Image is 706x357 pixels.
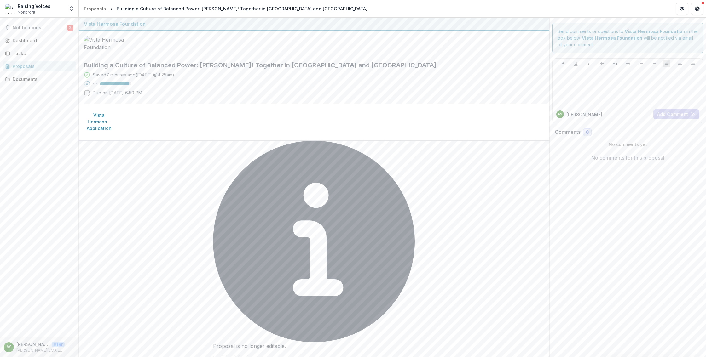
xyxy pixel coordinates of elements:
[624,60,632,67] button: Heading 2
[3,61,76,71] a: Proposals
[84,112,114,132] p: Vista Hermosa - Application
[586,130,589,135] span: 0
[611,60,619,67] button: Heading 1
[52,342,65,347] p: User
[13,37,71,44] div: Dashboard
[3,74,76,84] a: Documents
[16,341,49,348] p: [PERSON_NAME]
[676,60,684,67] button: Align Center
[16,348,65,353] p: [PERSON_NAME][EMAIL_ADDRESS][DOMAIN_NAME]
[653,109,699,119] button: Add Comment
[689,60,697,67] button: Align Right
[555,129,581,135] h2: Comments
[572,60,580,67] button: Underline
[18,3,50,9] div: Raising Voices
[552,23,704,53] div: Send comments or questions to in the box below. will be notified via email of your comment.
[559,60,567,67] button: Bold
[5,4,15,14] img: Raising Voices
[13,50,71,57] div: Tasks
[13,76,71,82] div: Documents
[637,60,645,67] button: Bullet List
[663,60,670,67] button: Align Left
[93,82,97,86] p: 93 %
[566,111,602,118] p: [PERSON_NAME]
[6,345,12,349] div: Ana-María Sosa
[3,48,76,59] a: Tasks
[84,61,534,69] h2: Building a Culture of Balanced Power: [PERSON_NAME]! Together in [GEOGRAPHIC_DATA] and [GEOGRAPHI...
[18,9,35,15] span: Nonprofit
[625,29,685,34] strong: Vista Hermosa Foundation
[650,60,657,67] button: Ordered List
[13,25,67,31] span: Notifications
[93,71,174,78] div: Saved 7 minutes ago ( [DATE] @ 4:25am )
[213,342,415,350] div: Proposal is no longer editable.
[67,343,75,351] button: More
[3,35,76,46] a: Dashboard
[555,141,701,148] p: No comments yet
[81,4,370,13] nav: breadcrumb
[84,5,106,12] div: Proposals
[93,89,142,96] p: Due on [DATE] 6:59 PM
[558,113,562,116] div: Ana-María Sosa
[585,60,593,67] button: Italicize
[676,3,688,15] button: Partners
[598,60,605,67] button: Strike
[81,4,108,13] a: Proposals
[13,63,71,70] div: Proposals
[3,23,76,33] button: Notifications2
[84,36,147,51] img: Vista Hermosa Foundation
[591,154,664,161] p: No comments for this proposal
[691,3,703,15] button: Get Help
[67,25,73,31] span: 2
[582,35,642,41] strong: Vista Hermosa Foundation
[117,5,367,12] div: Building a Culture of Balanced Power: [PERSON_NAME]! Together in [GEOGRAPHIC_DATA] and [GEOGRAPHI...
[67,3,76,15] button: Open entity switcher
[84,20,544,28] div: Vista Hermosa Foundation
